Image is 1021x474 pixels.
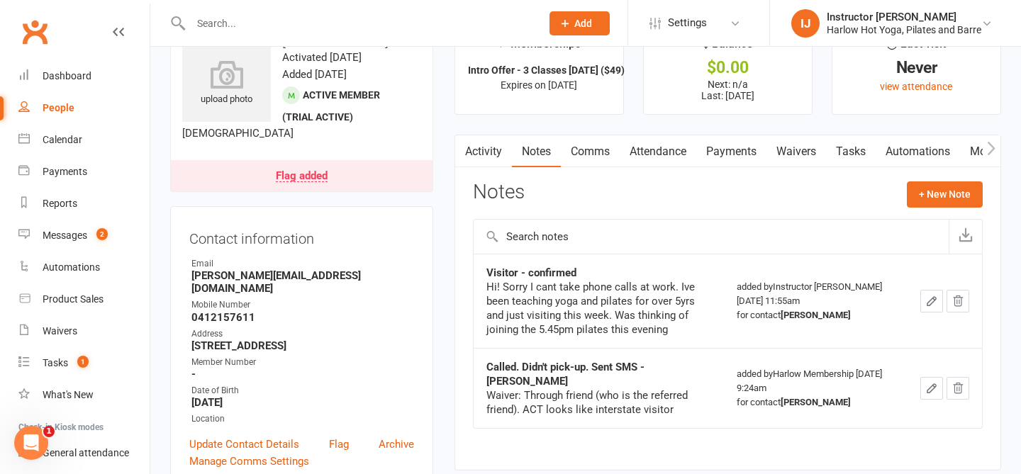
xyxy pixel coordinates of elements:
[827,11,981,23] div: Instructor [PERSON_NAME]
[191,311,414,324] strong: 0412157611
[486,266,576,279] strong: Visitor - confirmed
[276,171,328,182] div: Flag added
[907,181,983,207] button: + New Note
[17,14,52,50] a: Clubworx
[18,220,150,252] a: Messages 2
[43,357,68,368] div: Tasks
[826,135,876,168] a: Tasks
[379,436,414,453] a: Archive
[18,347,150,379] a: Tasks 1
[191,269,414,295] strong: [PERSON_NAME][EMAIL_ADDRESS][DOMAIN_NAME]
[43,325,77,337] div: Waivers
[191,298,414,312] div: Mobile Number
[737,367,895,410] div: added by Harlow Membership [DATE] 9:24am
[186,13,531,33] input: Search...
[282,89,380,123] span: Active member (trial active)
[737,308,895,322] div: for contact
[549,11,610,35] button: Add
[498,35,581,61] div: Memberships
[512,135,561,168] a: Notes
[43,102,74,113] div: People
[703,35,753,60] div: $ Balance
[876,135,960,168] a: Automations
[766,135,826,168] a: Waivers
[14,426,48,460] iframe: Intercom live chat
[561,135,620,168] a: Comms
[455,135,512,168] a: Activity
[189,436,299,453] a: Update Contact Details
[18,283,150,315] a: Product Sales
[182,127,294,140] span: [DEMOGRAPHIC_DATA]
[468,64,625,76] strong: Intro Offer - 3 Classes [DATE] ($49)
[18,124,150,156] a: Calendar
[620,135,696,168] a: Attendance
[880,81,952,92] a: view attendance
[781,310,851,320] strong: [PERSON_NAME]
[486,388,711,417] div: Waiver: Through friend (who is the referred friend). ACT looks like interstate visitor
[668,7,707,39] span: Settings
[191,412,414,426] div: Location
[191,257,414,271] div: Email
[191,327,414,341] div: Address
[737,280,895,322] div: added by Instructor [PERSON_NAME] [DATE] 11:55am
[18,60,150,92] a: Dashboard
[18,315,150,347] a: Waivers
[96,228,108,240] span: 2
[498,38,507,51] i: ✓
[191,339,414,352] strong: [STREET_ADDRESS]
[781,397,851,407] strong: [PERSON_NAME]
[329,436,349,453] a: Flag
[18,437,150,469] a: General attendance kiosk mode
[43,166,87,177] div: Payments
[657,79,799,101] p: Next: n/a Last: [DATE]
[574,18,592,29] span: Add
[43,230,87,241] div: Messages
[486,280,711,337] div: Hi! Sorry I cant take phone calls at work. Ive been teaching yoga and pilates for over 5yrs and j...
[486,361,645,388] strong: Called. Didn't pick-up. Sent SMS - [PERSON_NAME]
[18,188,150,220] a: Reports
[18,252,150,283] a: Automations
[827,23,981,36] div: Harlow Hot Yoga, Pilates and Barre
[18,156,150,188] a: Payments
[182,60,271,107] div: upload photo
[18,379,150,411] a: What's New
[189,225,414,247] h3: Contact information
[77,356,89,368] span: 1
[43,293,104,305] div: Product Sales
[191,396,414,409] strong: [DATE]
[282,51,362,64] time: Activated [DATE]
[43,134,82,145] div: Calendar
[474,220,949,254] input: Search notes
[737,395,895,410] div: for contact
[282,68,347,81] time: Added [DATE]
[473,181,525,207] h3: Notes
[43,389,94,400] div: What's New
[191,384,414,397] div: Date of Birth
[43,198,77,209] div: Reports
[18,92,150,124] a: People
[189,453,309,470] a: Manage Comms Settings
[657,60,799,75] div: $0.00
[191,368,414,380] strong: -
[696,135,766,168] a: Payments
[845,60,988,75] div: Never
[791,9,820,38] div: IJ
[43,426,55,437] span: 1
[501,79,577,91] span: Expires on [DATE]
[887,35,946,60] div: Last visit
[43,447,129,458] div: General attendance
[43,261,100,273] div: Automations
[191,356,414,369] div: Member Number
[43,70,91,81] div: Dashboard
